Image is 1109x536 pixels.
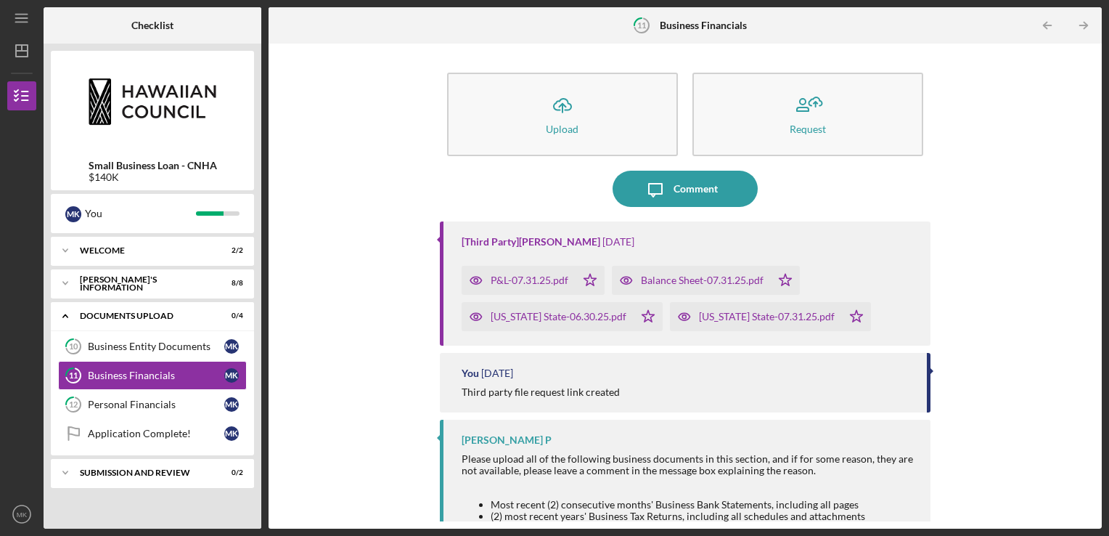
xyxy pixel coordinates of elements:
button: Balance Sheet-07.31.25.pdf [612,266,800,295]
div: 0 / 2 [217,468,243,477]
li: Most recent (2) consecutive months' Business Bank Statements, including all pages [491,499,917,511]
div: M K [224,339,239,354]
b: Business Financials [660,20,747,31]
b: Small Business Loan - CNHA [89,160,217,171]
div: You [462,368,479,379]
div: You [85,201,196,226]
div: [Third Party] [462,236,600,248]
div: Third party file request link created [462,386,620,398]
a: 12Personal FinancialsMK [58,390,247,419]
div: WELCOME [80,246,207,255]
div: P&L-07.31.25.pdf [491,275,568,286]
div: M K [224,368,239,383]
div: Balance Sheet-07.31.25.pdf [641,275,764,286]
button: Upload [447,73,678,156]
div: Comment [674,171,718,207]
button: MK [7,500,36,529]
a: Application Complete!MK [58,419,247,448]
div: DOCUMENTS UPLOAD [80,312,207,320]
div: Application Complete! [88,428,224,439]
div: Business Entity Documents [88,341,224,352]
tspan: 12 [69,400,78,410]
tspan: 11 [69,371,78,381]
div: M K [224,397,239,412]
a: [PERSON_NAME] [519,235,600,248]
button: [US_STATE] State-06.30.25.pdf [462,302,663,331]
div: Please upload all of the following business documents in this section, and if for some reason, th... [462,453,917,476]
button: Request [692,73,923,156]
b: Checklist [131,20,173,31]
div: 8 / 8 [217,279,243,288]
div: M K [65,206,81,222]
a: 10Business Entity DocumentsMK [58,332,247,361]
div: 2 / 2 [217,246,243,255]
text: MK [17,511,28,519]
li: (2) most recent years' Business Tax Returns, including all schedules and attachments [491,511,917,522]
div: Upload [546,123,578,134]
div: Request [790,123,826,134]
button: Comment [613,171,758,207]
img: Product logo [51,58,254,145]
div: 0 / 4 [217,312,243,320]
time: 2025-08-11 16:48 [602,236,634,248]
div: [PERSON_NAME] P [462,434,552,446]
div: SUBMISSION AND REVIEW [80,468,207,477]
div: $140K [89,171,217,183]
div: [PERSON_NAME]'S INFORMATION [80,275,207,292]
div: M K [224,426,239,441]
div: Business Financials [88,370,224,381]
time: 2025-08-08 22:16 [481,368,513,379]
button: [US_STATE] State-07.31.25.pdf [670,302,871,331]
tspan: 10 [69,342,78,352]
button: P&L-07.31.25.pdf [462,266,605,295]
tspan: 11 [637,20,646,30]
div: Personal Financials [88,399,224,410]
a: 11Business FinancialsMK [58,361,247,390]
div: [US_STATE] State-07.31.25.pdf [699,311,835,322]
div: [US_STATE] State-06.30.25.pdf [491,311,626,322]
